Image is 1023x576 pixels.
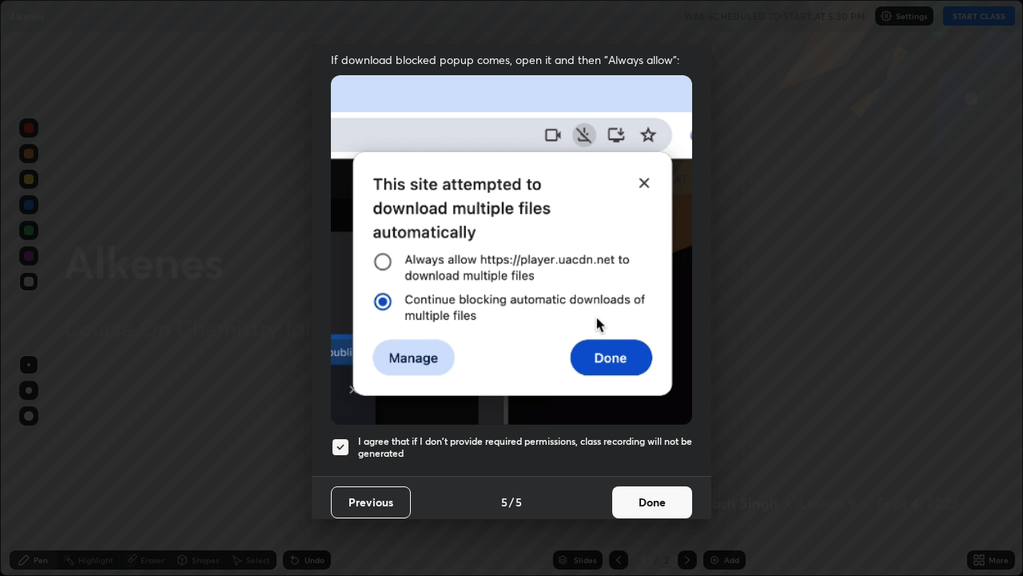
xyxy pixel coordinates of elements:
[358,435,692,460] h5: I agree that if I don't provide required permissions, class recording will not be generated
[509,494,514,510] h4: /
[331,486,411,518] button: Previous
[331,75,692,425] img: downloads-permission-blocked.gif
[612,486,692,518] button: Done
[515,494,522,510] h4: 5
[501,494,508,510] h4: 5
[331,52,692,67] span: If download blocked popup comes, open it and then "Always allow":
